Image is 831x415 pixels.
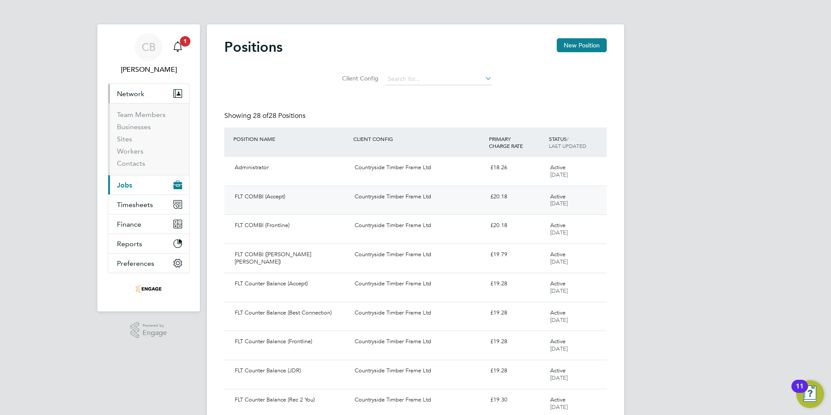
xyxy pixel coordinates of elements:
[108,64,189,75] span: Courtney Bower
[550,200,568,207] span: [DATE]
[117,110,166,119] a: Team Members
[180,36,190,47] span: 1
[108,254,189,273] button: Preferences
[117,181,132,189] span: Jobs
[351,277,486,291] div: Countryside Timber Frame Ltd
[557,38,607,52] button: New Position
[351,248,486,262] div: Countryside Timber Frame Ltd
[796,386,804,398] div: 11
[117,90,144,98] span: Network
[487,190,547,204] div: £20.18
[108,103,189,175] div: Network
[117,159,145,167] a: Contacts
[351,335,486,349] div: Countryside Timber Frame Ltd
[169,33,186,61] a: 1
[117,135,132,143] a: Sites
[117,147,143,155] a: Workers
[550,396,565,403] span: Active
[550,316,568,324] span: [DATE]
[487,277,547,291] div: £19.28
[117,201,153,209] span: Timesheets
[549,142,586,149] span: LAST UPDATED
[550,193,565,200] span: Active
[339,74,379,82] label: Client Config
[550,171,568,178] span: [DATE]
[108,84,189,103] button: Network
[231,218,351,233] div: FLT COMBI (Frontline)
[108,175,189,194] button: Jobs
[487,393,547,407] div: £19.30
[550,367,565,374] span: Active
[567,135,568,142] span: /
[487,306,547,320] div: £19.28
[130,322,167,338] a: Powered byEngage
[351,161,486,175] div: Countryside Timber Frame Ltd
[351,131,486,147] div: CLIENT CONFIG
[550,258,568,265] span: [DATE]
[253,111,269,120] span: 28 of
[231,393,351,407] div: FLT Counter Balance (Rec 2 You)
[231,131,351,147] div: POSITION NAME
[108,282,189,296] a: Go to home page
[142,41,156,53] span: CB
[487,131,547,154] div: PRIMARY CHARGE RATE
[550,229,568,236] span: [DATE]
[231,277,351,291] div: FLT Counter Balance (Accept)
[351,364,486,378] div: Countryside Timber Frame Ltd
[143,322,167,329] span: Powered by
[231,335,351,349] div: FLT Counter Balance (Frontline)
[550,251,565,258] span: Active
[253,111,306,120] span: 28 Positions
[117,123,151,131] a: Businesses
[550,374,568,382] span: [DATE]
[117,240,142,248] span: Reports
[550,309,565,316] span: Active
[97,24,200,311] nav: Main navigation
[351,306,486,320] div: Countryside Timber Frame Ltd
[487,335,547,349] div: £19.28
[796,380,824,408] button: Open Resource Center, 11 new notifications
[108,195,189,214] button: Timesheets
[487,248,547,262] div: £19.79
[231,306,351,320] div: FLT Counter Balance (Best Connection)
[231,248,351,269] div: FLT COMBI ([PERSON_NAME] [PERSON_NAME])
[550,403,568,411] span: [DATE]
[550,164,565,171] span: Active
[487,161,547,175] div: £18.26
[550,280,565,287] span: Active
[108,33,189,75] a: CB[PERSON_NAME]
[487,218,547,233] div: £20.18
[550,345,568,352] span: [DATE]
[231,161,351,175] div: Administrator
[224,111,307,120] div: Showing
[547,131,607,154] div: STATUS
[385,73,492,85] input: Search for...
[117,259,154,268] span: Preferences
[117,220,141,228] span: Finance
[550,287,568,295] span: [DATE]
[136,282,162,296] img: recruit2you-logo-retina.png
[351,190,486,204] div: Countryside Timber Frame Ltd
[231,190,351,204] div: FLT COMBI (Accept)
[108,234,189,253] button: Reports
[231,364,351,378] div: FLT Counter Balance (JDR)
[550,221,565,229] span: Active
[351,393,486,407] div: Countryside Timber Frame Ltd
[550,338,565,345] span: Active
[143,329,167,337] span: Engage
[108,214,189,234] button: Finance
[351,218,486,233] div: Countryside Timber Frame Ltd
[487,364,547,378] div: £19.28
[224,38,283,56] h2: Positions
